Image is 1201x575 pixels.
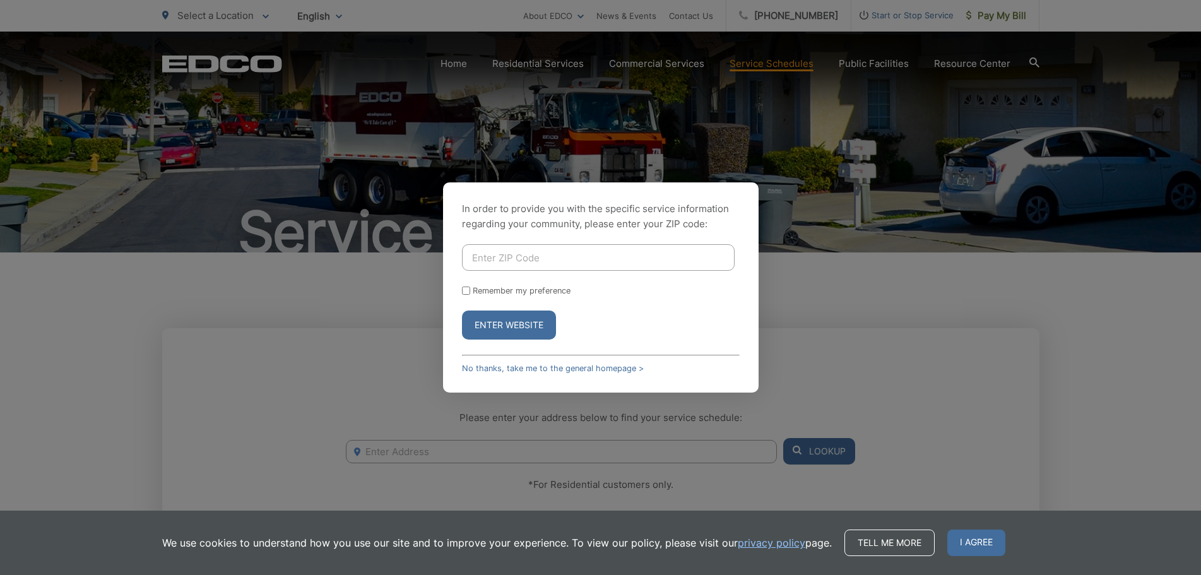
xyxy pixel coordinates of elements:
input: Enter ZIP Code [462,244,735,271]
span: I agree [947,530,1005,556]
a: privacy policy [738,535,805,550]
button: Enter Website [462,311,556,340]
a: Tell me more [844,530,935,556]
a: No thanks, take me to the general homepage > [462,364,644,373]
label: Remember my preference [473,286,571,295]
p: In order to provide you with the specific service information regarding your community, please en... [462,201,740,232]
p: We use cookies to understand how you use our site and to improve your experience. To view our pol... [162,535,832,550]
